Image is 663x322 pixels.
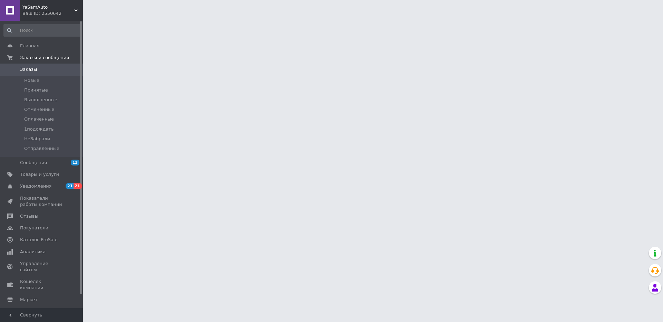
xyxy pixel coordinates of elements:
span: Отмененные [24,106,54,113]
span: Заказы [20,66,37,73]
div: Ваш ID: 2550642 [22,10,83,17]
span: Главная [20,43,39,49]
span: Аналитика [20,249,46,255]
span: 1подождать [24,126,54,132]
span: Выполненные [24,97,57,103]
span: 21 [66,183,74,189]
span: Сообщения [20,160,47,166]
span: Управление сайтом [20,261,64,273]
span: YaSamAuto [22,4,74,10]
span: Товары и услуги [20,171,59,178]
span: Заказы и сообщения [20,55,69,61]
span: Показатели работы компании [20,195,64,208]
span: Каталог ProSale [20,237,57,243]
span: Кошелек компании [20,278,64,291]
input: Поиск [3,24,81,37]
span: 13 [71,160,79,165]
span: Отзывы [20,213,38,219]
span: Отправленные [24,145,59,152]
span: Новые [24,77,39,84]
span: 21 [74,183,81,189]
span: Покупатели [20,225,48,231]
span: Оплаченные [24,116,54,122]
span: Принятые [24,87,48,93]
span: Маркет [20,297,38,303]
span: НеЗабрали [24,136,50,142]
span: Уведомления [20,183,51,189]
